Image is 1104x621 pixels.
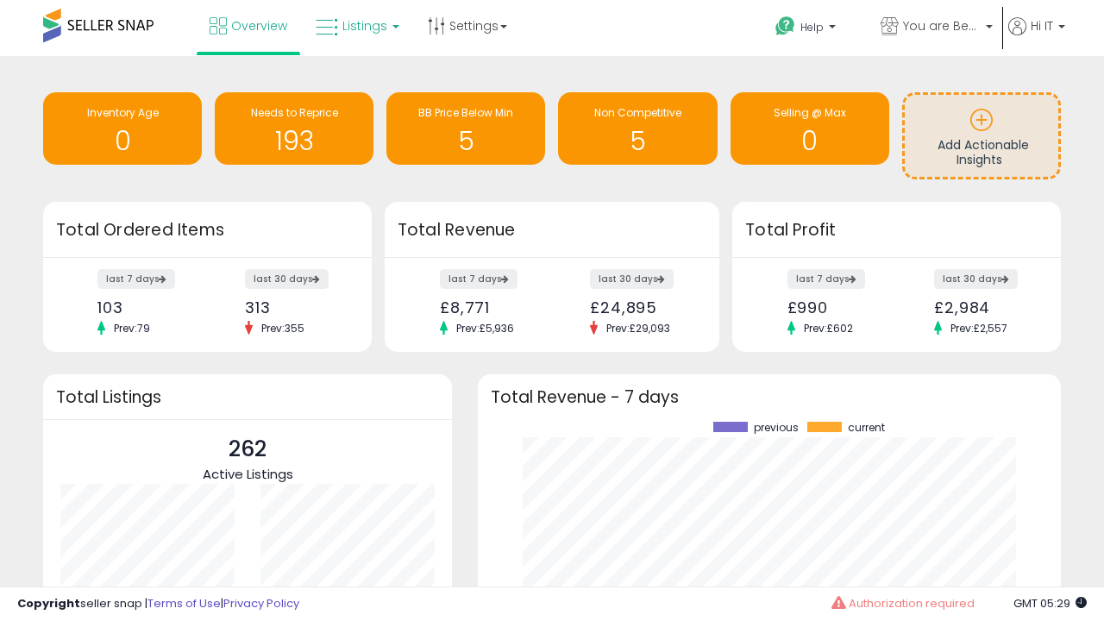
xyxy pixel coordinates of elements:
[17,596,299,612] div: seller snap | |
[905,95,1058,177] a: Add Actionable Insights
[52,127,193,155] h1: 0
[56,218,359,242] h3: Total Ordered Items
[395,127,536,155] h1: 5
[245,298,342,317] div: 313
[97,269,175,289] label: last 7 days
[934,269,1018,289] label: last 30 days
[215,92,373,165] a: Needs to Reprice 193
[1031,17,1053,34] span: Hi IT
[754,422,799,434] span: previous
[398,218,706,242] h3: Total Revenue
[558,92,717,165] a: Non Competitive 5
[787,298,884,317] div: £990
[97,298,194,317] div: 103
[1008,17,1065,56] a: Hi IT
[938,136,1029,169] span: Add Actionable Insights
[762,3,865,56] a: Help
[594,105,681,120] span: Non Competitive
[17,595,80,612] strong: Copyright
[1013,595,1087,612] span: 2025-08-12 05:29 GMT
[203,433,293,466] p: 262
[903,17,981,34] span: You are Beautiful ([GEOGRAPHIC_DATA])
[775,16,796,37] i: Get Help
[934,298,1031,317] div: £2,984
[448,321,523,336] span: Prev: £5,936
[598,321,679,336] span: Prev: £29,093
[386,92,545,165] a: BB Price Below Min 5
[787,269,865,289] label: last 7 days
[231,17,287,34] span: Overview
[253,321,313,336] span: Prev: 355
[739,127,881,155] h1: 0
[43,92,202,165] a: Inventory Age 0
[745,218,1048,242] h3: Total Profit
[590,298,689,317] div: £24,895
[418,105,513,120] span: BB Price Below Min
[774,105,846,120] span: Selling @ Max
[491,391,1048,404] h3: Total Revenue - 7 days
[800,20,824,34] span: Help
[245,269,329,289] label: last 30 days
[223,127,365,155] h1: 193
[223,595,299,612] a: Privacy Policy
[105,321,159,336] span: Prev: 79
[590,269,674,289] label: last 30 days
[56,391,439,404] h3: Total Listings
[203,465,293,483] span: Active Listings
[942,321,1016,336] span: Prev: £2,557
[147,595,221,612] a: Terms of Use
[342,17,387,34] span: Listings
[731,92,889,165] a: Selling @ Max 0
[567,127,708,155] h1: 5
[440,269,517,289] label: last 7 days
[795,321,862,336] span: Prev: £602
[87,105,159,120] span: Inventory Age
[251,105,338,120] span: Needs to Reprice
[440,298,539,317] div: £8,771
[848,422,885,434] span: current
